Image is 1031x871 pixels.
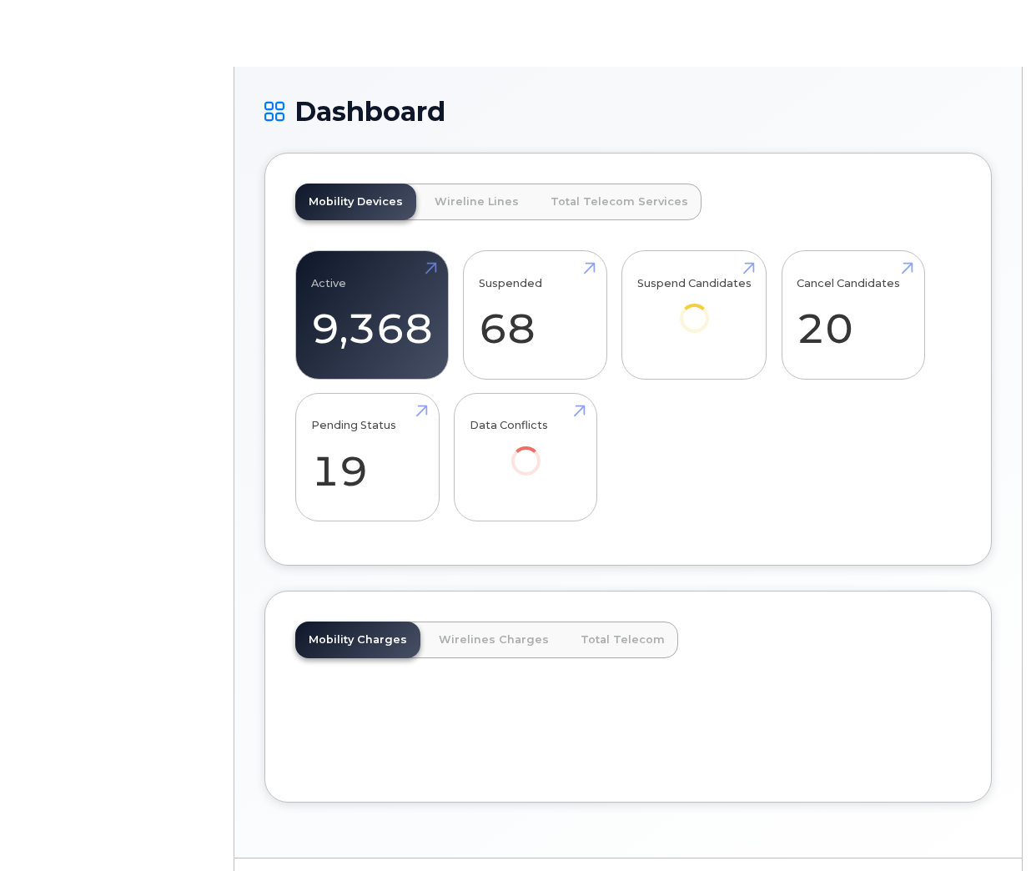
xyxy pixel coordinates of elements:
a: Active 9,368 [311,260,433,370]
a: Data Conflicts [470,402,582,498]
a: Wirelines Charges [425,622,562,658]
a: Suspend Candidates [637,260,752,356]
a: Mobility Charges [295,622,420,658]
a: Wireline Lines [421,184,532,220]
a: Pending Status 19 [311,402,424,512]
h1: Dashboard [264,97,992,126]
a: Total Telecom [567,622,678,658]
a: Cancel Candidates 20 [797,260,909,370]
a: Suspended 68 [479,260,591,370]
a: Mobility Devices [295,184,416,220]
a: Total Telecom Services [537,184,702,220]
